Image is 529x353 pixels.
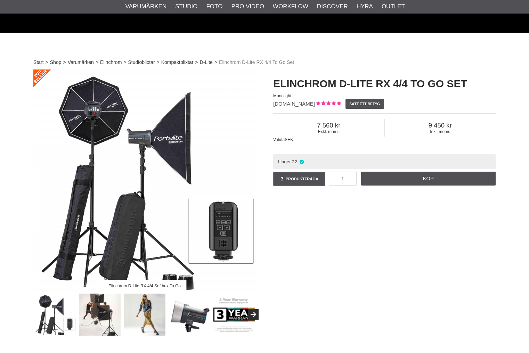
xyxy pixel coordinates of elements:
span: > [63,59,66,66]
a: Discover [317,2,348,11]
a: Elinchrom [100,59,122,66]
a: Produktfråga [273,172,325,186]
a: Studioblixtar [128,59,155,66]
span: > [123,59,126,66]
a: Varumärken [68,59,94,66]
span: 22 [292,159,297,164]
img: Elinchrom 3-Year Warranty [213,294,255,336]
div: Kundbetyg: 5.00 [315,100,341,108]
a: Start [33,59,44,66]
a: Köp [361,172,496,186]
span: I lager [278,159,291,164]
a: Foto [206,2,222,11]
img: Robust design med rejält handtag [169,294,211,336]
span: > [96,59,98,66]
span: > [46,59,48,66]
a: Pro Video [231,2,264,11]
a: Sätt ett betyg [345,99,384,109]
img: Elinchrom D-Lite RX 4/4 Softbox To Go [34,294,76,336]
a: Workflow [273,2,308,11]
span: > [214,59,217,66]
span: [DOMAIN_NAME] [273,101,315,107]
button: Next [248,309,259,320]
span: Inkl. moms [385,129,496,134]
img: D-Lite RX 4 - Enkel att ljussätta med [124,294,166,336]
span: 9 450 [385,122,496,129]
span: Valuta [273,137,285,142]
i: I lager [299,159,305,164]
span: 7 560 [273,122,384,129]
a: D-Lite [200,59,213,66]
img: Elinchrom D-Lite RX 4/4 Softbox To Go [33,69,256,292]
span: Monolight [273,93,291,98]
h1: Elinchrom D-Lite RX 4/4 To Go Set [273,76,496,91]
img: Ljusstark studioblixt för in-house produktion [79,294,121,336]
span: > [195,59,198,66]
a: Outlet [382,2,405,11]
span: Exkl. moms [273,129,384,134]
span: SEK [285,137,293,142]
div: Elinchrom D-Lite RX 4/4 Softbox To Go [103,280,186,292]
a: Varumärken [125,2,167,11]
a: Kompaktblixtar [161,59,194,66]
span: > [157,59,160,66]
a: Shop [50,59,62,66]
span: Elinchrom D-Lite RX 4/4 To Go Set [219,59,294,66]
a: Studio [175,2,197,11]
a: Hyra [357,2,373,11]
